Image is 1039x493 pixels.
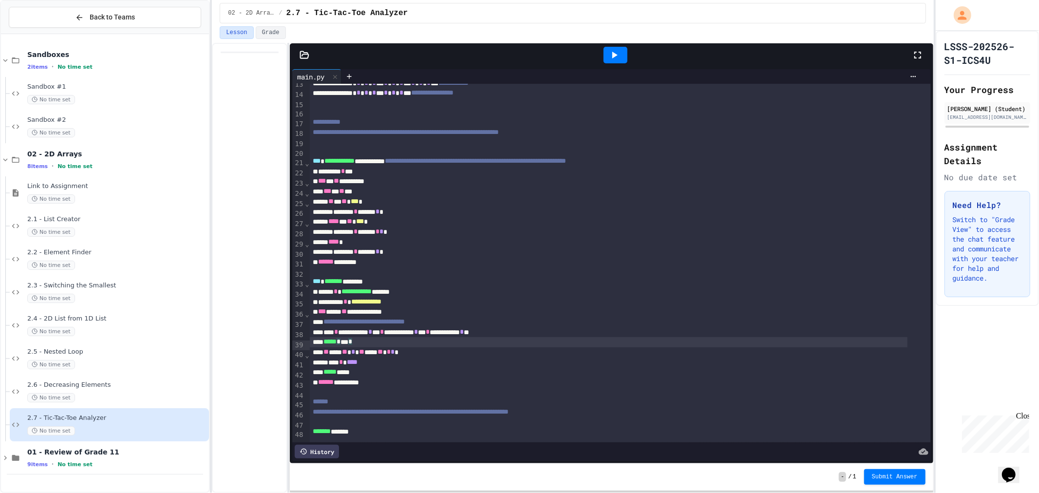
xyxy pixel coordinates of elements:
[228,9,275,17] span: 02 - 2D Arrays
[220,26,253,39] button: Lesson
[57,64,93,70] span: No time set
[27,461,48,468] span: 9 items
[27,215,207,224] span: 2.1 - List Creator
[304,159,309,167] span: Fold line
[304,351,309,359] span: Fold line
[292,119,304,130] div: 17
[864,469,926,485] button: Submit Answer
[304,280,309,288] span: Fold line
[853,473,856,481] span: 1
[292,149,304,159] div: 20
[292,330,304,341] div: 38
[27,393,75,402] span: No time set
[27,315,207,323] span: 2.4 - 2D List from 1D List
[27,182,207,190] span: Link to Assignment
[52,63,54,71] span: •
[27,50,207,59] span: Sandboxes
[292,69,341,84] div: main.py
[945,39,1031,67] h1: LSSS-202526-S1-ICS4U
[292,430,304,440] div: 48
[279,9,282,17] span: /
[27,64,48,70] span: 2 items
[945,83,1031,96] h2: Your Progress
[57,461,93,468] span: No time set
[27,426,75,436] span: No time set
[90,12,135,22] span: Back to Teams
[27,163,48,170] span: 8 items
[304,220,309,228] span: Fold line
[27,327,75,336] span: No time set
[292,400,304,411] div: 45
[286,7,408,19] span: 2.7 - Tic-Tac-Toe Analyzer
[9,7,201,28] button: Back to Teams
[839,472,846,482] span: -
[953,215,1022,283] p: Switch to "Grade View" to access the chat feature and communicate with your teacher for help and ...
[292,350,304,360] div: 40
[27,194,75,204] span: No time set
[953,199,1022,211] h3: Need Help?
[52,460,54,468] span: •
[292,139,304,149] div: 19
[57,163,93,170] span: No time set
[304,310,309,318] span: Fold line
[998,454,1029,483] iframe: chat widget
[872,473,918,481] span: Submit Answer
[292,209,304,219] div: 26
[292,270,304,280] div: 32
[292,72,329,82] div: main.py
[292,250,304,260] div: 30
[947,114,1028,121] div: [EMAIL_ADDRESS][DOMAIN_NAME]
[292,300,304,310] div: 35
[292,90,304,100] div: 14
[292,219,304,229] div: 27
[27,448,207,456] span: 01 - Review of Grade 11
[292,341,304,351] div: 39
[27,414,207,422] span: 2.7 - Tic-Tac-Toe Analyzer
[292,381,304,391] div: 43
[295,445,339,458] div: History
[292,110,304,119] div: 16
[292,360,304,371] div: 41
[848,473,851,481] span: /
[947,104,1028,113] div: [PERSON_NAME] (Student)
[292,280,304,290] div: 33
[292,260,304,270] div: 31
[27,150,207,158] span: 02 - 2D Arrays
[27,128,75,137] span: No time set
[27,360,75,369] span: No time set
[292,189,304,199] div: 24
[304,240,309,248] span: Fold line
[27,83,207,91] span: Sandbox #1
[292,129,304,139] div: 18
[27,261,75,270] span: No time set
[292,290,304,300] div: 34
[945,171,1031,183] div: No due date set
[292,100,304,110] div: 15
[27,95,75,104] span: No time set
[304,200,309,208] span: Fold line
[27,116,207,124] span: Sandbox #2
[292,371,304,381] div: 42
[304,179,309,187] span: Fold line
[256,26,286,39] button: Grade
[958,412,1029,453] iframe: chat widget
[292,179,304,189] div: 23
[945,140,1031,168] h2: Assignment Details
[292,158,304,169] div: 21
[292,169,304,179] div: 22
[292,199,304,209] div: 25
[27,282,207,290] span: 2.3 - Switching the Smallest
[27,248,207,257] span: 2.2 - Element Finder
[292,391,304,401] div: 44
[292,80,304,90] div: 13
[292,411,304,421] div: 46
[52,162,54,170] span: •
[27,294,75,303] span: No time set
[27,348,207,356] span: 2.5 - Nested Loop
[292,310,304,320] div: 36
[292,229,304,240] div: 28
[4,4,67,62] div: Chat with us now!Close
[292,421,304,431] div: 47
[944,4,974,26] div: My Account
[292,240,304,250] div: 29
